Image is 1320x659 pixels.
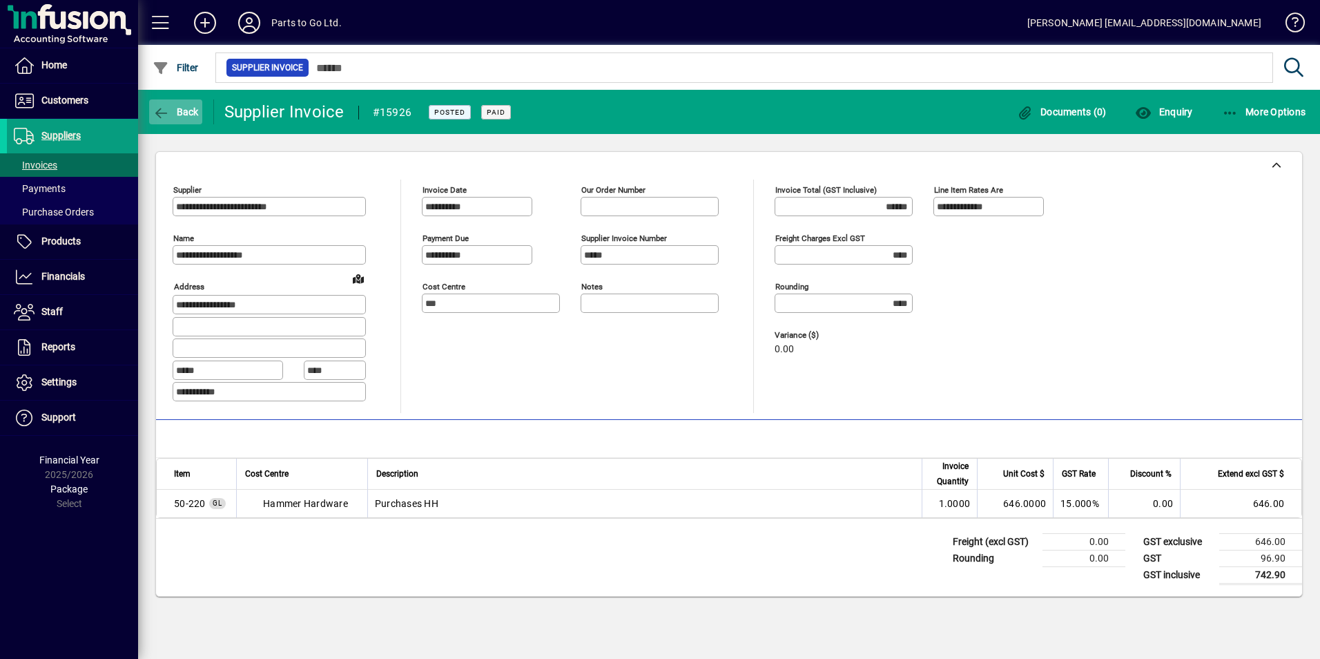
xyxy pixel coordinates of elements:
span: Supplier Invoice [232,61,303,75]
span: Documents (0) [1017,106,1107,117]
span: Purchase Orders [14,207,94,218]
button: Back [149,99,202,124]
span: Discount % [1130,466,1172,481]
span: Paid [487,108,505,117]
span: Home [41,59,67,70]
td: 742.90 [1219,566,1302,584]
button: Filter [149,55,202,80]
span: Cost Centre [245,466,289,481]
span: Suppliers [41,130,81,141]
a: Staff [7,295,138,329]
button: Documents (0) [1013,99,1110,124]
mat-label: Cost Centre [423,282,465,292]
td: 1.0000 [922,490,977,517]
td: 96.90 [1219,550,1302,566]
td: Rounding [946,550,1042,566]
mat-label: Supplier [173,185,202,195]
td: 646.0000 [977,490,1053,517]
td: Purchases HH [367,490,922,517]
div: Parts to Go Ltd. [271,12,342,34]
td: GST exclusive [1136,533,1219,550]
span: Financials [41,271,85,282]
td: 0.00 [1108,490,1180,517]
mat-label: Supplier invoice number [581,233,667,243]
mat-label: Invoice date [423,185,467,195]
span: Unit Cost $ [1003,466,1045,481]
span: Back [153,106,199,117]
a: Financials [7,260,138,294]
span: Purchases HH [174,497,206,510]
mat-label: Rounding [775,282,808,292]
td: 646.00 [1219,533,1302,550]
td: GST inclusive [1136,566,1219,584]
mat-label: Invoice Total (GST inclusive) [775,185,877,195]
a: Knowledge Base [1275,3,1303,48]
span: Hammer Hardware [263,497,348,510]
a: Products [7,225,138,259]
span: Reports [41,341,75,352]
td: 0.00 [1042,533,1125,550]
span: Settings [41,376,77,388]
span: More Options [1222,106,1306,117]
span: Filter [153,62,199,73]
td: Freight (excl GST) [946,533,1042,550]
a: View on map [347,267,369,289]
mat-label: Line item rates are [934,185,1003,195]
span: GST Rate [1062,466,1096,481]
div: #15926 [373,102,412,124]
a: Reports [7,330,138,365]
mat-label: Payment due [423,233,469,243]
span: Invoice Quantity [931,459,969,489]
button: Profile [227,10,271,35]
td: 646.00 [1180,490,1301,517]
span: Enquiry [1135,106,1192,117]
span: Customers [41,95,88,106]
span: Package [50,484,88,495]
button: Enquiry [1132,99,1196,124]
div: [PERSON_NAME] [EMAIL_ADDRESS][DOMAIN_NAME] [1027,12,1261,34]
mat-label: Notes [581,282,603,292]
td: 15.000% [1053,490,1108,517]
div: Supplier Invoice [224,101,344,123]
span: Payments [14,183,66,194]
a: Home [7,48,138,83]
span: Extend excl GST $ [1218,466,1284,481]
mat-label: Name [173,233,194,243]
td: 0.00 [1042,550,1125,566]
span: Products [41,236,81,247]
app-page-header-button: Back [138,99,214,124]
span: Invoices [14,160,57,171]
a: Purchase Orders [7,200,138,224]
span: Support [41,412,76,423]
span: GL [213,499,222,507]
a: Settings [7,365,138,400]
button: More Options [1219,99,1310,124]
span: Description [376,466,418,481]
a: Support [7,401,138,435]
button: Add [183,10,227,35]
mat-label: Our order number [581,185,646,195]
span: Item [174,466,191,481]
a: Payments [7,177,138,200]
span: Variance ($) [775,331,857,340]
span: Staff [41,306,63,317]
span: 0.00 [775,344,794,355]
a: Invoices [7,153,138,177]
a: Customers [7,84,138,118]
span: Financial Year [39,455,99,466]
td: GST [1136,550,1219,566]
mat-label: Freight charges excl GST [775,233,865,243]
span: Posted [434,108,465,117]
